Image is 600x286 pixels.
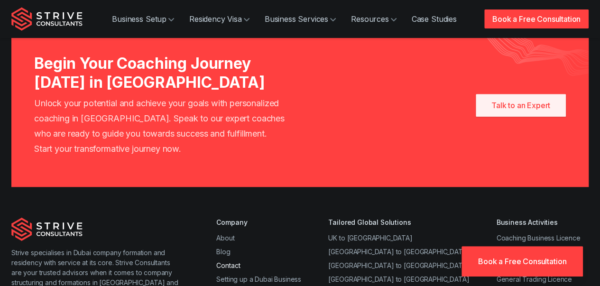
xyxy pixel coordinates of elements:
[11,7,83,31] img: Strive Consultants
[462,246,583,277] a: Book a Free Consultation
[216,217,301,227] div: Company
[328,248,469,256] a: [GEOGRAPHIC_DATA] to [GEOGRAPHIC_DATA]
[496,234,580,242] a: Coaching Business Licence
[343,9,404,28] a: Resources
[496,217,589,227] div: Business Activities
[104,9,182,28] a: Business Setup
[216,234,234,242] a: About
[34,96,285,157] p: Unlock your potential and achieve your goals with personalized coaching in [GEOGRAPHIC_DATA]. Spe...
[216,261,240,269] a: Contact
[328,217,469,227] div: Tailored Global Solutions
[34,54,285,92] h3: Begin Your Coaching Journey [DATE] in [GEOGRAPHIC_DATA]
[216,275,301,283] a: Setting up a Dubai Business
[11,217,83,241] img: Strive Consultants
[476,94,566,117] a: Talk to an Expert
[257,9,343,28] a: Business Services
[328,234,412,242] a: UK to [GEOGRAPHIC_DATA]
[496,275,572,283] a: General Trading Licence
[182,9,257,28] a: Residency Visa
[216,248,230,256] a: Blog
[484,9,589,28] a: Book a Free Consultation
[404,9,464,28] a: Case Studies
[328,261,469,269] a: [GEOGRAPHIC_DATA] to [GEOGRAPHIC_DATA]
[328,275,469,283] a: [GEOGRAPHIC_DATA] to [GEOGRAPHIC_DATA]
